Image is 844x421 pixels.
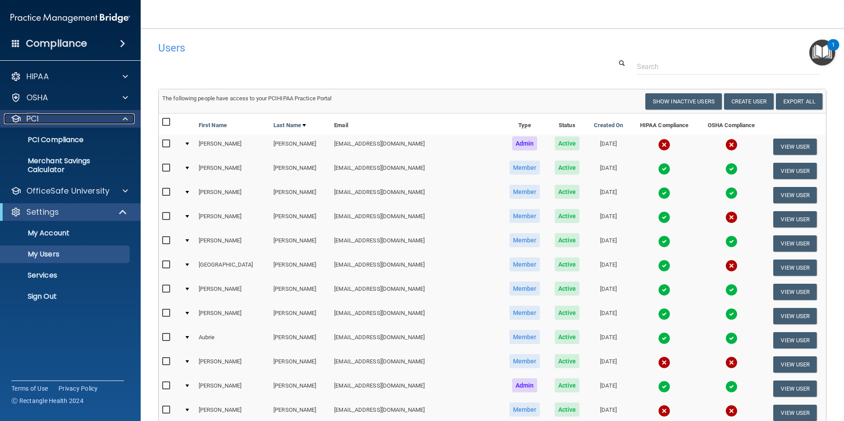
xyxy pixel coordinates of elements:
[725,356,738,369] img: cross.ca9f0e7f.svg
[331,328,502,352] td: [EMAIL_ADDRESS][DOMAIN_NAME]
[586,159,630,183] td: [DATE]
[658,405,670,417] img: cross.ca9f0e7f.svg
[331,231,502,256] td: [EMAIL_ADDRESS][DOMAIN_NAME]
[658,211,670,223] img: tick.e7d51cea.svg
[555,378,580,392] span: Active
[199,120,227,131] a: First Name
[11,9,130,27] img: PMB logo
[832,45,835,56] div: 1
[658,381,670,393] img: tick.e7d51cea.svg
[195,135,270,159] td: [PERSON_NAME]
[586,304,630,328] td: [DATE]
[270,352,331,377] td: [PERSON_NAME]
[509,233,540,247] span: Member
[724,93,774,110] button: Create User
[658,139,670,151] img: cross.ca9f0e7f.svg
[586,183,630,207] td: [DATE]
[11,92,128,103] a: OSHA
[512,136,538,150] span: Admin
[512,378,538,392] span: Admin
[195,207,270,231] td: [PERSON_NAME]
[725,381,738,393] img: tick.e7d51cea.svg
[555,354,580,368] span: Active
[331,113,502,135] th: Email
[509,306,540,320] span: Member
[555,306,580,320] span: Active
[270,377,331,401] td: [PERSON_NAME]
[555,185,580,199] span: Active
[195,352,270,377] td: [PERSON_NAME]
[773,308,817,324] button: View User
[773,235,817,252] button: View User
[58,384,98,393] a: Privacy Policy
[509,209,540,223] span: Member
[586,207,630,231] td: [DATE]
[637,59,820,75] input: Search
[11,384,48,393] a: Terms of Use
[586,280,630,304] td: [DATE]
[6,229,126,238] p: My Account
[773,187,817,203] button: View User
[586,231,630,256] td: [DATE]
[725,235,738,248] img: tick.e7d51cea.svg
[509,185,540,199] span: Member
[6,271,126,280] p: Services
[6,157,126,174] p: Merchant Savings Calculator
[26,71,49,82] p: HIPAA
[11,71,128,82] a: HIPAA
[658,308,670,320] img: tick.e7d51cea.svg
[26,207,59,217] p: Settings
[658,163,670,175] img: tick.e7d51cea.svg
[195,377,270,401] td: [PERSON_NAME]
[6,292,126,301] p: Sign Out
[270,256,331,280] td: [PERSON_NAME]
[725,284,738,296] img: tick.e7d51cea.svg
[331,159,502,183] td: [EMAIL_ADDRESS][DOMAIN_NAME]
[331,183,502,207] td: [EMAIL_ADDRESS][DOMAIN_NAME]
[331,256,502,280] td: [EMAIL_ADDRESS][DOMAIN_NAME]
[725,139,738,151] img: cross.ca9f0e7f.svg
[658,332,670,344] img: tick.e7d51cea.svg
[773,332,817,348] button: View User
[509,354,540,368] span: Member
[645,93,722,110] button: Show Inactive Users
[26,113,39,124] p: PCI
[270,135,331,159] td: [PERSON_NAME]
[6,135,126,144] p: PCI Compliance
[195,328,270,352] td: Aubrie
[658,356,670,369] img: cross.ca9f0e7f.svg
[270,207,331,231] td: [PERSON_NAME]
[502,113,547,135] th: Type
[270,231,331,256] td: [PERSON_NAME]
[776,93,822,110] a: Export All
[725,332,738,344] img: tick.e7d51cea.svg
[555,161,580,175] span: Active
[331,352,502,377] td: [EMAIL_ADDRESS][DOMAIN_NAME]
[773,284,817,300] button: View User
[725,187,738,199] img: tick.e7d51cea.svg
[195,280,270,304] td: [PERSON_NAME]
[270,280,331,304] td: [PERSON_NAME]
[773,211,817,227] button: View User
[26,186,109,196] p: OfficeSafe University
[509,257,540,271] span: Member
[195,159,270,183] td: [PERSON_NAME]
[658,260,670,272] img: tick.e7d51cea.svg
[555,257,580,271] span: Active
[548,113,587,135] th: Status
[6,250,126,259] p: My Users
[586,256,630,280] td: [DATE]
[158,42,542,54] h4: Users
[725,260,738,272] img: cross.ca9f0e7f.svg
[773,405,817,421] button: View User
[658,187,670,199] img: tick.e7d51cea.svg
[11,186,128,196] a: OfficeSafe University
[331,304,502,328] td: [EMAIL_ADDRESS][DOMAIN_NAME]
[773,381,817,397] button: View User
[509,330,540,344] span: Member
[809,40,835,66] button: Open Resource Center, 1 new notification
[11,207,127,217] a: Settings
[773,163,817,179] button: View User
[270,328,331,352] td: [PERSON_NAME]
[195,256,270,280] td: [GEOGRAPHIC_DATA]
